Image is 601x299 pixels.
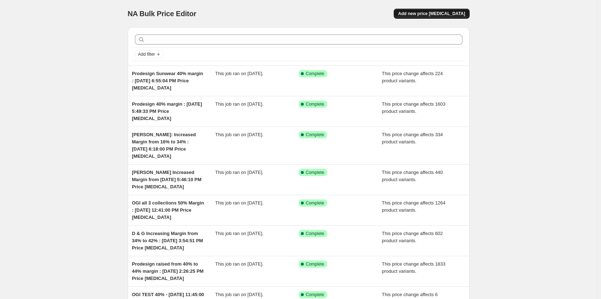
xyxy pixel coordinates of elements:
[382,261,446,274] span: This price change affects 1833 product variants.
[306,231,324,236] span: Complete
[132,200,204,220] span: OGI all 3 collections 50% Margin : [DATE] 12:41:00 PM Price [MEDICAL_DATA]
[382,231,443,243] span: This price change affects 602 product variants.
[215,231,263,236] span: This job ran on [DATE].
[306,71,324,77] span: Complete
[382,170,443,182] span: This price change affects 440 product variants.
[215,71,263,76] span: This job ran on [DATE].
[382,101,446,114] span: This price change affects 1603 product variants.
[398,11,465,17] span: Add new price [MEDICAL_DATA]
[132,231,203,250] span: D & G Increasing Margin from 34% to 42% : [DATE] 3:54:51 PM Price [MEDICAL_DATA]
[382,71,443,83] span: This price change affects 224 product variants.
[215,200,263,206] span: This job ran on [DATE].
[132,101,202,121] span: Prodesign 40% margin : [DATE] 5:49:33 PM Price [MEDICAL_DATA]
[306,261,324,267] span: Complete
[215,101,263,107] span: This job ran on [DATE].
[138,51,155,57] span: Add filter
[382,132,443,144] span: This price change affects 334 product variants.
[394,9,469,19] button: Add new price [MEDICAL_DATA]
[132,261,204,281] span: Prodesign raised from 40% to 44% margin : [DATE] 2:26:25 PM Price [MEDICAL_DATA]
[306,101,324,107] span: Complete
[132,132,196,159] span: [PERSON_NAME]: Increased Margin from 16% to 34% : [DATE] 6:18:00 PM Price [MEDICAL_DATA]
[215,261,263,267] span: This job ran on [DATE].
[132,71,203,91] span: Prodesign Sunwear 40% margin : [DATE] 6:55:04 PM Price [MEDICAL_DATA]
[306,292,324,298] span: Complete
[135,50,164,59] button: Add filter
[215,132,263,137] span: This job ran on [DATE].
[128,10,196,18] span: NA Bulk Price Editor
[382,200,446,213] span: This price change affects 1264 product variants.
[215,292,263,297] span: This job ran on [DATE].
[306,170,324,175] span: Complete
[306,132,324,138] span: Complete
[132,170,202,189] span: [PERSON_NAME] Increased Margin from [DATE] 5:46:10 PM Price [MEDICAL_DATA]
[215,170,263,175] span: This job ran on [DATE].
[306,200,324,206] span: Complete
